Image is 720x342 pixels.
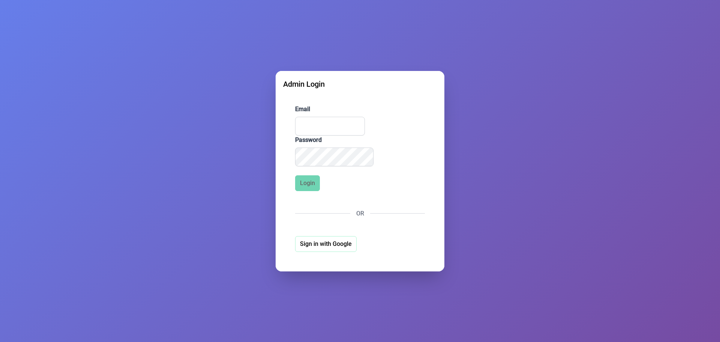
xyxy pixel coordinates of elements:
[295,105,425,114] label: Email
[300,179,315,188] span: Login
[295,209,425,218] div: OR
[295,136,425,145] label: Password
[300,240,352,249] span: Sign in with Google
[295,175,320,191] button: Login
[295,236,357,252] button: Sign in with Google
[283,78,437,90] div: Admin Login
